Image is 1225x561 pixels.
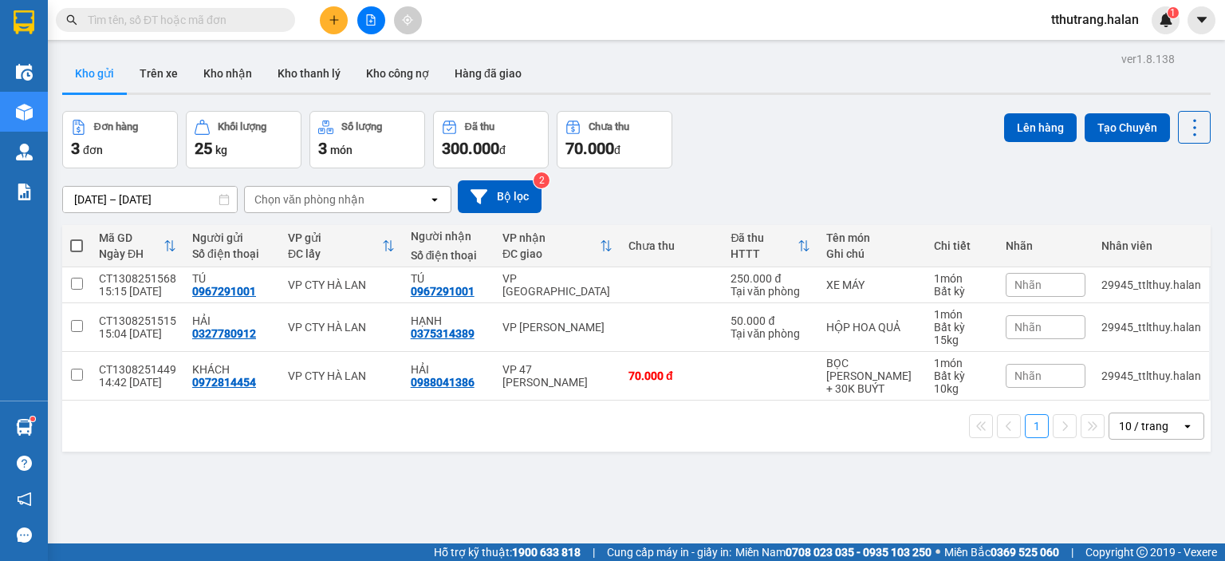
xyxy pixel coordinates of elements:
[786,546,932,559] strong: 0708 023 035 - 0935 103 250
[735,543,932,561] span: Miền Nam
[1121,50,1175,68] div: ver 1.8.138
[1188,6,1215,34] button: caret-down
[442,54,534,93] button: Hàng đã giao
[934,272,990,285] div: 1 món
[94,121,138,132] div: Đơn hàng
[16,144,33,160] img: warehouse-icon
[411,314,486,327] div: HẠNH
[63,187,237,212] input: Select a date range.
[309,111,425,168] button: Số lượng3món
[502,363,612,389] div: VP 47 [PERSON_NAME]
[1101,239,1201,252] div: Nhân viên
[991,546,1059,559] strong: 0369 525 060
[1025,414,1049,438] button: 1
[465,121,494,132] div: Đã thu
[1101,321,1201,334] div: 29945_ttlthuy.halan
[66,14,77,26] span: search
[428,193,441,206] svg: open
[1168,7,1179,18] sup: 1
[192,376,256,389] div: 0972814454
[826,321,917,334] div: HỘP HOA QUẢ
[16,64,33,81] img: warehouse-icon
[934,321,990,334] div: Bất kỳ
[1071,543,1073,561] span: |
[192,272,272,285] div: TÚ
[934,382,990,395] div: 10 kg
[318,139,327,158] span: 3
[433,111,549,168] button: Đã thu300.000đ
[14,10,34,34] img: logo-vxr
[731,247,798,260] div: HTTT
[607,543,731,561] span: Cung cấp máy in - giấy in:
[1119,418,1168,434] div: 10 / trang
[731,231,798,244] div: Đã thu
[288,279,395,291] div: VP CTY HÀ LAN
[944,543,1059,561] span: Miền Bắc
[1006,239,1085,252] div: Nhãn
[365,14,376,26] span: file-add
[99,247,163,260] div: Ngày ĐH
[280,225,403,267] th: Toggle SortBy
[195,139,212,158] span: 25
[192,285,256,298] div: 0967291001
[218,121,266,132] div: Khối lượng
[330,144,353,156] span: món
[99,363,176,376] div: CT1308251449
[83,144,103,156] span: đơn
[723,225,818,267] th: Toggle SortBy
[265,54,353,93] button: Kho thanh lý
[402,14,413,26] span: aim
[731,327,810,340] div: Tại văn phòng
[458,180,542,213] button: Bộ lọc
[534,172,549,188] sup: 2
[99,314,176,327] div: CT1308251515
[1136,547,1148,558] span: copyright
[88,11,276,29] input: Tìm tên, số ĐT hoặc mã đơn
[614,144,620,156] span: đ
[394,6,422,34] button: aim
[192,231,272,244] div: Người gửi
[192,247,272,260] div: Số điện thoại
[826,382,917,395] div: + 30K BUÝT
[494,225,620,267] th: Toggle SortBy
[1181,420,1194,433] svg: open
[557,111,672,168] button: Chưa thu70.000đ
[935,549,940,555] span: ⚪️
[934,334,990,346] div: 15 kg
[288,321,395,334] div: VP CTY HÀ LAN
[411,285,475,298] div: 0967291001
[192,327,256,340] div: 0327780912
[341,121,382,132] div: Số lượng
[502,272,612,298] div: VP [GEOGRAPHIC_DATA]
[99,376,176,389] div: 14:42 [DATE]
[934,357,990,369] div: 1 món
[288,231,382,244] div: VP gửi
[502,231,600,244] div: VP nhận
[934,308,990,321] div: 1 món
[62,111,178,168] button: Đơn hàng3đơn
[411,363,486,376] div: HẢI
[934,239,990,252] div: Chi tiết
[99,285,176,298] div: 15:15 [DATE]
[1014,321,1042,334] span: Nhãn
[628,239,715,252] div: Chưa thu
[320,6,348,34] button: plus
[411,376,475,389] div: 0988041386
[934,285,990,298] div: Bất kỳ
[329,14,340,26] span: plus
[411,230,486,243] div: Người nhận
[16,104,33,120] img: warehouse-icon
[192,363,272,376] div: KHÁCH
[91,225,184,267] th: Toggle SortBy
[1101,279,1201,291] div: 29945_ttlthuy.halan
[1170,7,1176,18] span: 1
[1014,369,1042,382] span: Nhãn
[593,543,595,561] span: |
[934,369,990,382] div: Bất kỳ
[30,417,35,421] sup: 1
[826,279,917,291] div: XE MÁY
[1159,13,1173,27] img: icon-new-feature
[254,192,364,207] div: Chọn văn phòng nhận
[731,272,810,285] div: 250.000 đ
[411,272,486,285] div: TÚ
